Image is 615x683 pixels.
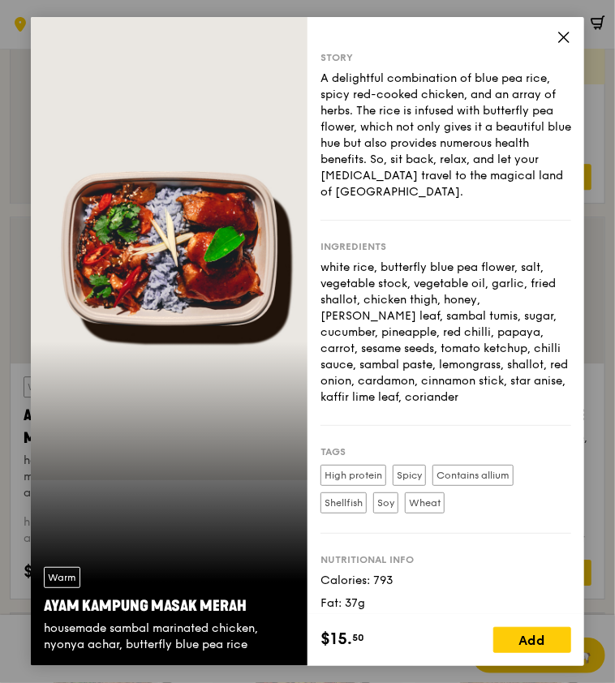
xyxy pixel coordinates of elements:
[44,621,295,653] div: housemade sambal marinated chicken, nyonya achar, butterfly blue pea rice
[373,492,398,513] label: Soy
[320,445,571,458] div: Tags
[320,595,571,612] div: Fat: 37g
[320,240,571,253] div: Ingredients
[393,465,426,486] label: Spicy
[320,553,571,566] div: Nutritional info
[352,631,364,644] span: 50
[320,260,571,406] div: white rice, butterfly blue pea flower, salt, vegetable stock, vegetable oil, garlic, fried shallo...
[320,492,367,513] label: Shellfish
[44,567,80,588] div: Warm
[320,627,352,651] span: $15.
[320,465,386,486] label: High protein
[432,465,514,486] label: Contains allium
[44,595,295,617] div: Ayam Kampung Masak Merah
[320,71,571,200] div: A delightful combination of blue pea rice, spicy red-cooked chicken, and an array of herbs. The r...
[320,573,571,589] div: Calories: 793
[405,492,445,513] label: Wheat
[493,627,571,653] div: Add
[320,51,571,64] div: Story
